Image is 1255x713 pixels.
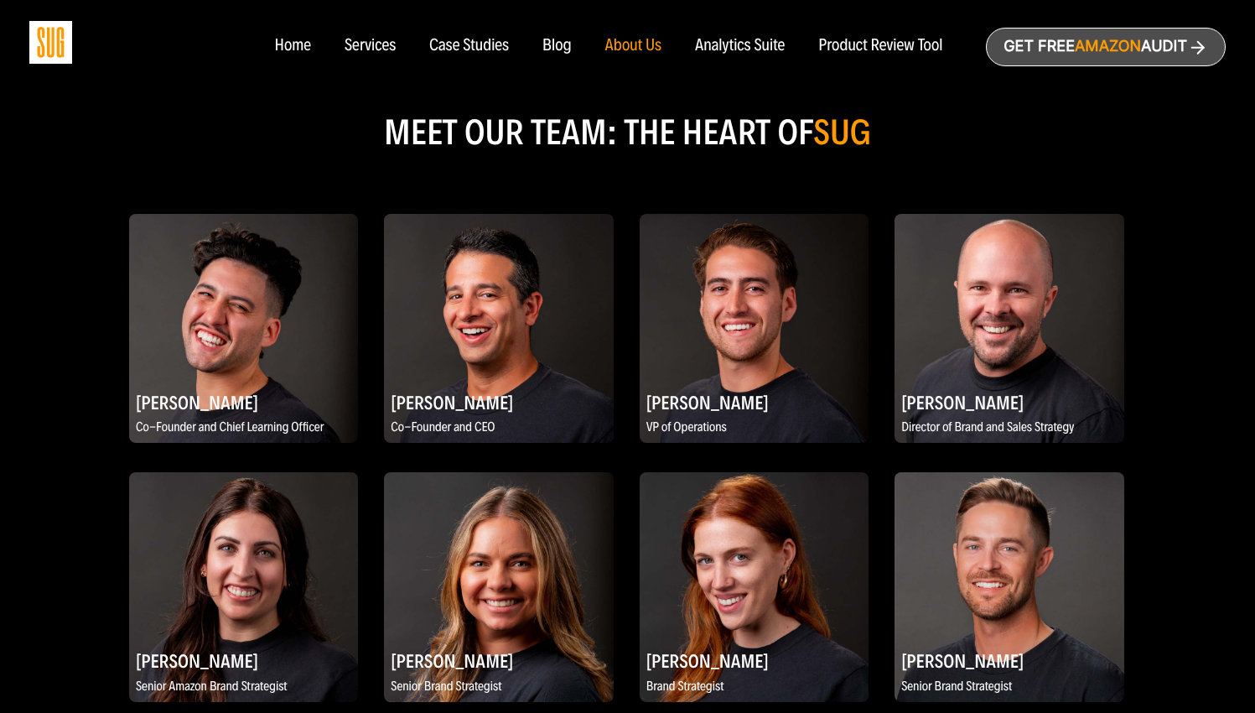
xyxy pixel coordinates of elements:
[384,386,614,419] h2: [PERSON_NAME]
[384,472,614,702] img: Katie Ritterbush, Senior Brand Strategist
[640,418,869,439] p: VP of Operations
[384,677,614,698] p: Senior Brand Strategist
[895,214,1124,444] img: Brett Vetter, Director of Brand and Sales Strategy
[384,214,614,444] img: Evan Kesner, Co-Founder and CEO
[895,386,1124,419] h2: [PERSON_NAME]
[895,677,1124,698] p: Senior Brand Strategist
[384,644,614,677] h2: [PERSON_NAME]
[384,418,614,439] p: Co-Founder and CEO
[640,677,869,698] p: Brand Strategist
[818,37,942,55] a: Product Review Tool
[640,472,869,702] img: Emily Kozel, Brand Strategist
[640,644,869,677] h2: [PERSON_NAME]
[129,644,359,677] h2: [PERSON_NAME]
[129,214,359,444] img: Daniel Tejada, Co-Founder and Chief Learning Officer
[895,644,1124,677] h2: [PERSON_NAME]
[129,472,359,702] img: Meridith Andrew, Senior Amazon Brand Strategist
[1075,38,1141,55] span: Amazon
[813,111,871,154] span: SUG
[129,677,359,698] p: Senior Amazon Brand Strategist
[895,418,1124,439] p: Director of Brand and Sales Strategy
[429,37,509,55] a: Case Studies
[542,37,572,55] a: Blog
[986,28,1226,66] a: Get freeAmazonAudit
[129,386,359,419] h2: [PERSON_NAME]
[640,214,869,444] img: Marco Tejada, VP of Operations
[129,418,359,439] p: Co-Founder and Chief Learning Officer
[274,37,310,55] a: Home
[640,386,869,419] h2: [PERSON_NAME]
[695,37,785,55] a: Analytics Suite
[605,37,662,55] a: About Us
[345,37,396,55] a: Services
[29,21,72,64] img: Sug
[895,472,1124,702] img: Scott Ptaszynski, Senior Brand Strategist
